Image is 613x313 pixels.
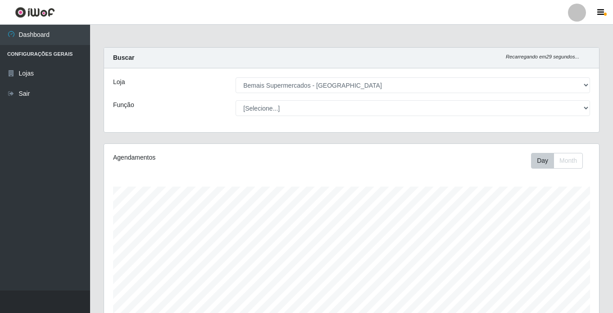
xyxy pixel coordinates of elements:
[506,54,579,59] i: Recarregando em 29 segundos...
[554,153,583,169] button: Month
[113,100,134,110] label: Função
[531,153,590,169] div: Toolbar with button groups
[113,77,125,87] label: Loja
[113,54,134,61] strong: Buscar
[531,153,554,169] button: Day
[15,7,55,18] img: CoreUI Logo
[113,153,304,162] div: Agendamentos
[531,153,583,169] div: First group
